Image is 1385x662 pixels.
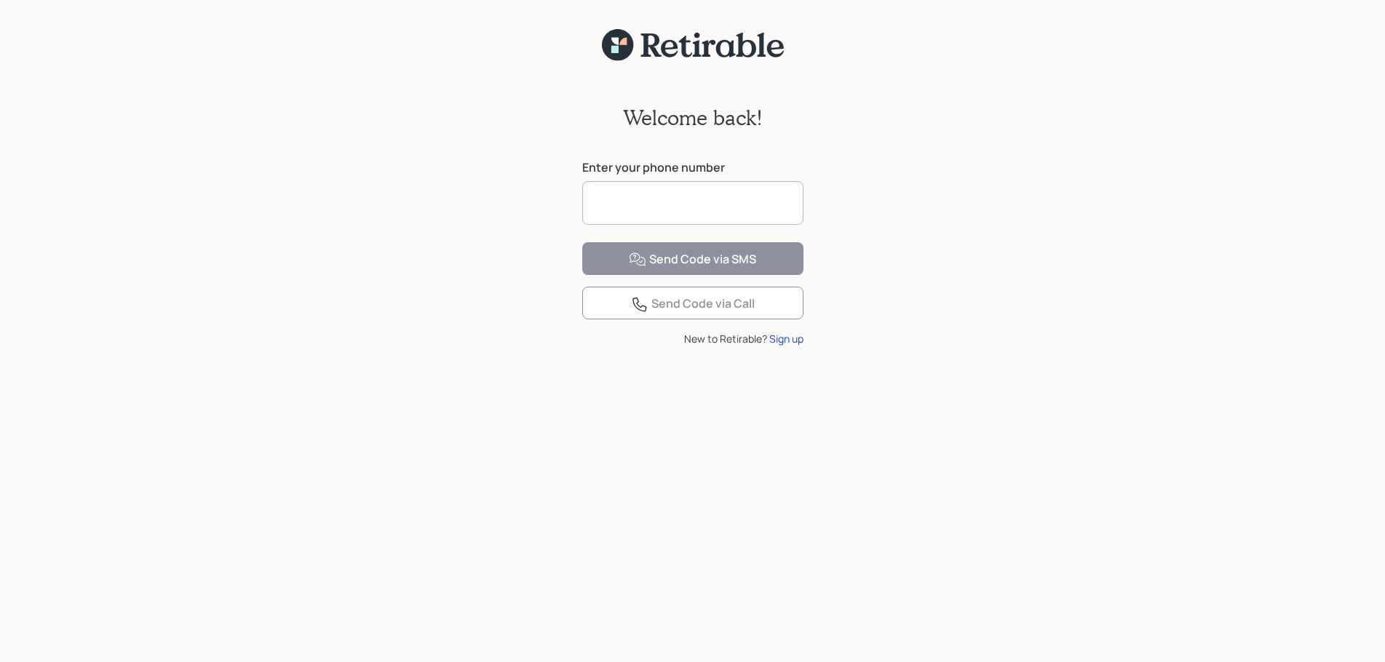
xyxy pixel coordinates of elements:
div: New to Retirable? [582,331,803,346]
button: Send Code via Call [582,287,803,319]
h2: Welcome back! [623,105,763,130]
label: Enter your phone number [582,159,803,175]
div: Sign up [769,331,803,346]
div: Send Code via SMS [629,251,756,268]
div: Send Code via Call [631,295,755,313]
button: Send Code via SMS [582,242,803,275]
